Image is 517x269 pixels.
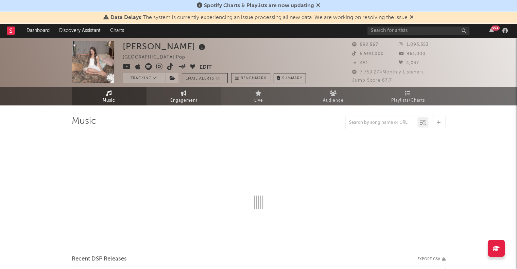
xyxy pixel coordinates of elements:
[72,87,147,105] a: Music
[22,24,54,37] a: Dashboard
[72,255,127,263] span: Recent DSP Releases
[367,27,469,35] input: Search for artists
[123,73,165,83] button: Tracking
[200,63,212,72] button: Edit
[352,61,368,65] span: 451
[231,73,270,83] a: Benchmark
[489,28,494,33] button: 99+
[399,43,429,47] span: 1,893,353
[216,77,224,81] em: Off
[105,24,129,37] a: Charts
[371,87,446,105] a: Playlists/Charts
[221,87,296,105] a: Live
[296,87,371,105] a: Audience
[170,97,197,105] span: Engagement
[352,70,424,74] span: 7,759,274 Monthly Listeners
[391,97,425,105] span: Playlists/Charts
[103,97,115,105] span: Music
[346,120,417,125] input: Search by song name or URL
[352,52,384,56] span: 5,900,000
[316,3,320,9] span: Dismiss
[182,73,228,83] button: Email AlertsOff
[323,97,344,105] span: Audience
[123,53,193,62] div: [GEOGRAPHIC_DATA] | Pop
[204,3,314,9] span: Spotify Charts & Playlists are now updating
[241,74,266,83] span: Benchmark
[410,15,414,20] span: Dismiss
[274,73,306,83] button: Summary
[352,78,392,83] span: Jump Score: 67.7
[54,24,105,37] a: Discovery Assistant
[147,87,221,105] a: Engagement
[282,77,302,80] span: Summary
[352,43,378,47] span: 592,567
[399,52,426,56] span: 961,000
[417,257,446,261] button: Export CSV
[254,97,263,105] span: Live
[491,26,500,31] div: 99 +
[123,41,207,52] div: [PERSON_NAME]
[110,15,408,20] span: : The system is currently experiencing an issue processing all new data. We are working on resolv...
[399,61,419,65] span: 4,037
[110,15,141,20] span: Data Delays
